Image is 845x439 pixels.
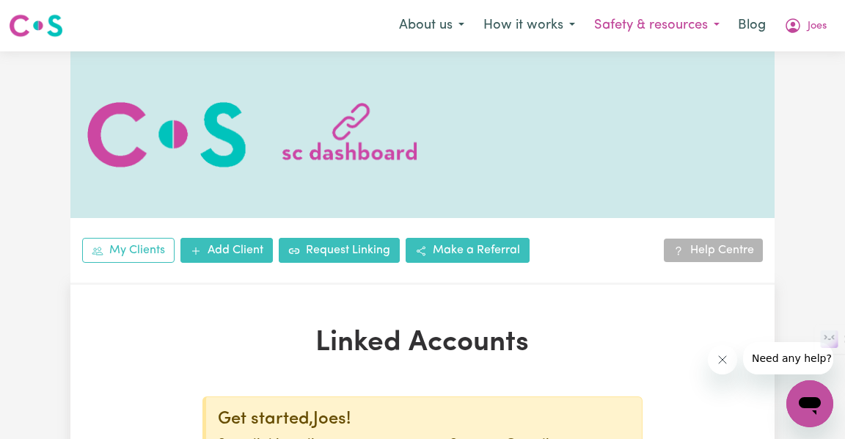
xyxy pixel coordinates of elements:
button: How it works [474,10,585,41]
iframe: Close message [708,345,737,374]
button: Safety & resources [585,10,729,41]
div: Get started, Joes ! [218,409,630,430]
a: Blog [729,10,775,42]
a: Careseekers logo [9,9,63,43]
a: Request Linking [279,238,400,263]
iframe: Message from company [743,342,833,374]
a: Make a Referral [406,238,530,263]
iframe: Button to launch messaging window [786,380,833,427]
img: Careseekers logo [9,12,63,39]
span: Joes [808,18,827,35]
h1: Linked Accounts [197,326,648,360]
a: My Clients [82,238,175,263]
button: About us [389,10,474,41]
a: Help Centre [664,239,763,262]
a: Add Client [180,238,273,263]
button: My Account [775,10,836,41]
